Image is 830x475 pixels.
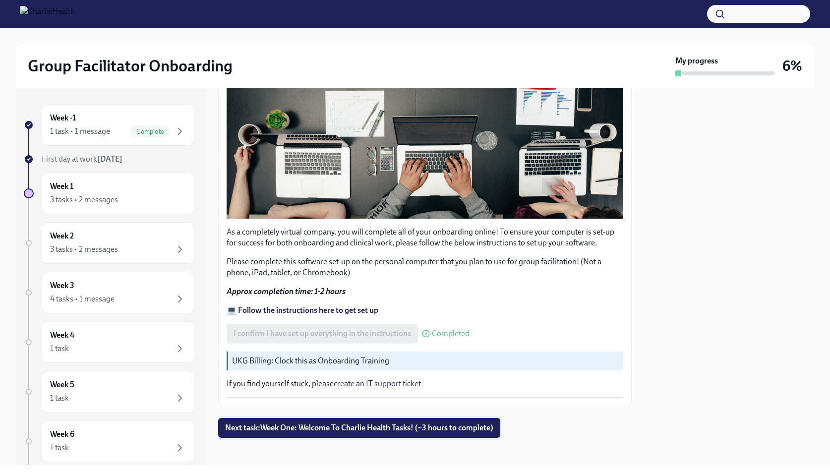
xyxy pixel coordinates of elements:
[24,272,194,313] a: Week 34 tasks • 1 message
[432,330,470,338] span: Completed
[50,194,118,205] div: 3 tasks • 2 messages
[42,154,122,164] span: First day at work
[675,56,718,66] strong: My progress
[28,56,233,76] h2: Group Facilitator Onboarding
[227,227,623,248] p: As a completely virtual company, you will complete all of your onboarding online! To ensure your ...
[227,378,623,389] p: If you find yourself stuck, please
[782,57,802,75] h3: 6%
[24,420,194,462] a: Week 61 task
[24,154,194,165] a: First day at work[DATE]
[20,6,75,22] img: CharlieHealth
[24,222,194,264] a: Week 23 tasks • 2 messages
[334,379,421,388] a: create an IT support ticket
[50,231,74,241] h6: Week 2
[225,423,493,433] span: Next task : Week One: Welcome To Charlie Health Tasks! (~3 hours to complete)
[218,418,500,438] button: Next task:Week One: Welcome To Charlie Health Tasks! (~3 hours to complete)
[24,173,194,214] a: Week 13 tasks • 2 messages
[24,104,194,146] a: Week -11 task • 1 messageComplete
[232,356,619,366] p: UKG Billing: Clock this as Onboarding Training
[50,113,76,123] h6: Week -1
[227,287,346,296] strong: Approx completion time: 1-2 hours
[130,128,170,135] span: Complete
[50,280,74,291] h6: Week 3
[50,330,74,341] h6: Week 4
[24,321,194,363] a: Week 41 task
[50,393,69,404] div: 1 task
[50,442,69,453] div: 1 task
[50,343,69,354] div: 1 task
[24,371,194,413] a: Week 51 task
[50,294,115,304] div: 4 tasks • 1 message
[50,126,110,137] div: 1 task • 1 message
[50,244,118,255] div: 3 tasks • 2 messages
[50,181,73,192] h6: Week 1
[50,379,74,390] h6: Week 5
[97,154,122,164] strong: [DATE]
[227,256,623,278] p: Please complete this software set-up on the personal computer that you plan to use for group faci...
[50,429,74,440] h6: Week 6
[227,305,378,315] a: 💻 Follow the instructions here to get set up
